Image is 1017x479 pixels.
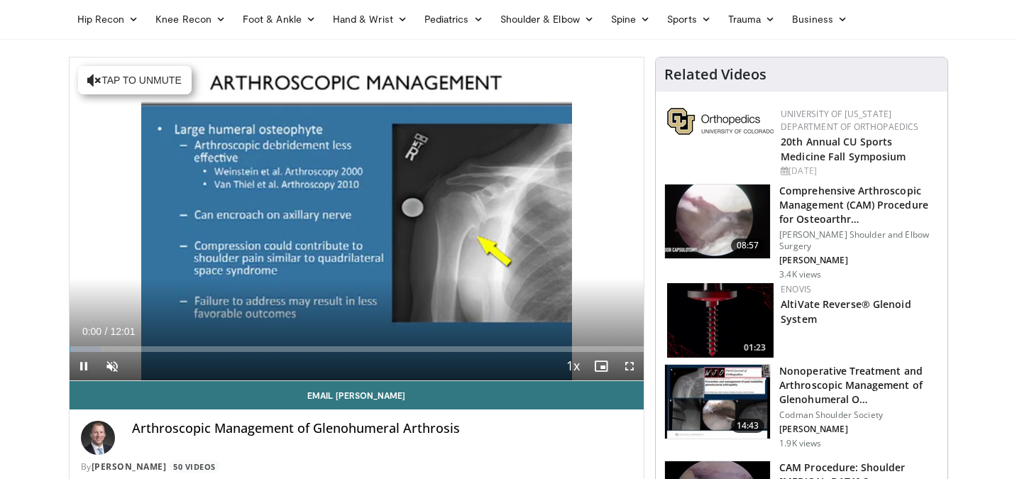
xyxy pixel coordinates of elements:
[324,5,416,33] a: Hand & Wrist
[779,438,821,449] p: 1.9K views
[667,108,774,135] img: 355603a8-37da-49b6-856f-e00d7e9307d3.png.150x105_q85_autocrop_double_scale_upscale_version-0.2.png
[720,5,784,33] a: Trauma
[147,5,234,33] a: Knee Recon
[81,421,115,455] img: Avatar
[667,283,774,358] img: 5c1caa1d-9170-4353-b546-f3bbd9b198c6.png.150x105_q85_crop-smart_upscale.png
[779,229,939,252] p: [PERSON_NAME] Shoulder and Elbow Surgery
[740,341,770,354] span: 01:23
[70,352,98,380] button: Pause
[664,66,766,83] h4: Related Videos
[664,184,939,280] a: 08:57 Comprehensive Arthroscopic Management (CAM) Procedure for Osteoarthr… [PERSON_NAME] Shoulde...
[779,409,939,421] p: Codman Shoulder Society
[70,346,644,352] div: Progress Bar
[70,381,644,409] a: Email [PERSON_NAME]
[779,184,939,226] h3: Comprehensive Arthroscopic Management (CAM) Procedure for Osteoarthr…
[234,5,324,33] a: Foot & Ankle
[98,352,126,380] button: Unmute
[781,135,906,163] a: 20th Annual CU Sports Medicine Fall Symposium
[81,461,633,473] div: By
[132,421,633,436] h4: Arthroscopic Management of Glenohumeral Arthrosis
[416,5,492,33] a: Pediatrics
[665,185,770,258] img: 3349a3b0-0111-4fb0-8a7a-98ebd23e30ef.150x105_q85_crop-smart_upscale.jpg
[82,326,101,337] span: 0:00
[70,57,644,381] video-js: Video Player
[781,108,918,133] a: University of [US_STATE] Department of Orthopaedics
[587,352,615,380] button: Enable picture-in-picture mode
[779,364,939,407] h3: Nonoperative Treatment and Arthroscopic Management of Glenohumeral O…
[92,461,167,473] a: [PERSON_NAME]
[492,5,603,33] a: Shoulder & Elbow
[110,326,135,337] span: 12:01
[665,365,770,439] img: 8f0b0447-2e8b-4485-8ebc-a10c9ab9b858.150x105_q85_crop-smart_upscale.jpg
[105,326,108,337] span: /
[779,424,939,435] p: [PERSON_NAME]
[69,5,148,33] a: Hip Recon
[779,255,939,266] p: [PERSON_NAME]
[603,5,659,33] a: Spine
[781,297,911,326] a: AltiVate Reverse® Glenoid System
[731,419,765,433] span: 14:43
[781,165,936,177] div: [DATE]
[169,461,221,473] a: 50 Videos
[781,283,811,295] a: Enovis
[779,269,821,280] p: 3.4K views
[664,364,939,449] a: 14:43 Nonoperative Treatment and Arthroscopic Management of Glenohumeral O… Codman Shoulder Socie...
[615,352,644,380] button: Fullscreen
[559,352,587,380] button: Playback Rate
[731,238,765,253] span: 08:57
[667,283,774,358] a: 01:23
[784,5,856,33] a: Business
[78,66,192,94] button: Tap to unmute
[659,5,720,33] a: Sports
